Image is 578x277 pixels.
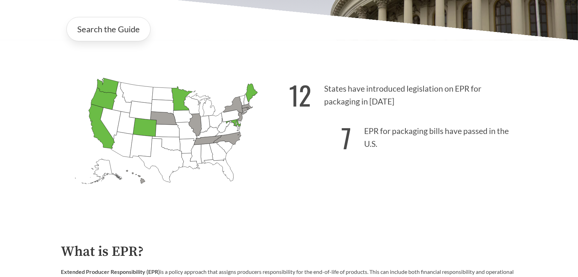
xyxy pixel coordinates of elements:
[66,17,151,41] a: Search the Guide
[289,76,311,114] strong: 12
[289,72,517,115] p: States have introduced legislation on EPR for packaging in [DATE]
[289,114,517,157] p: EPR for packaging bills have passed in the U.S.
[61,244,517,260] h2: What is EPR?
[61,268,160,275] strong: Extended Producer Responsibility (EPR)
[341,118,351,157] strong: 7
